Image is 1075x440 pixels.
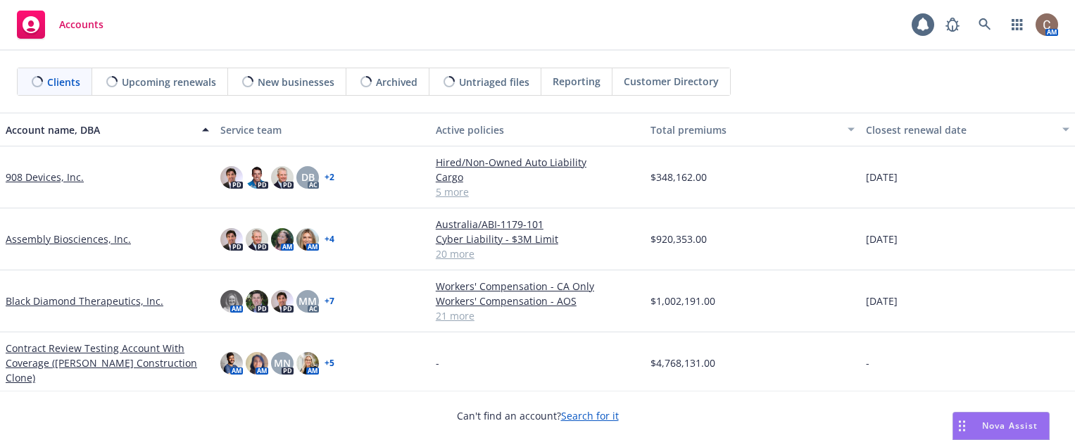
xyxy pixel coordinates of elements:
[650,294,715,308] span: $1,002,191.00
[11,5,109,44] a: Accounts
[561,409,619,422] a: Search for it
[938,11,967,39] a: Report a Bug
[436,246,639,261] a: 20 more
[246,166,268,189] img: photo
[301,170,315,184] span: DB
[971,11,999,39] a: Search
[553,74,601,89] span: Reporting
[1003,11,1031,39] a: Switch app
[436,217,639,232] a: Australia/ABI-1179-101
[430,113,645,146] button: Active policies
[436,155,639,170] a: Hired/Non-Owned Auto Liability
[953,413,971,439] div: Drag to move
[271,228,294,251] img: photo
[6,294,163,308] a: Black Diamond Therapeutics, Inc.
[325,173,334,182] a: + 2
[258,75,334,89] span: New businesses
[645,113,860,146] button: Total premiums
[215,113,429,146] button: Service team
[459,75,529,89] span: Untriaged files
[298,294,317,308] span: MM
[6,122,194,137] div: Account name, DBA
[436,308,639,323] a: 21 more
[866,122,1054,137] div: Closest renewal date
[436,294,639,308] a: Workers' Compensation - AOS
[436,232,639,246] a: Cyber Liability - $3M Limit
[436,184,639,199] a: 5 more
[6,170,84,184] a: 908 Devices, Inc.
[866,170,898,184] span: [DATE]
[274,356,291,370] span: MN
[325,359,334,367] a: + 5
[650,122,838,137] div: Total premiums
[650,170,707,184] span: $348,162.00
[376,75,417,89] span: Archived
[325,297,334,306] a: + 7
[860,113,1075,146] button: Closest renewal date
[436,122,639,137] div: Active policies
[220,228,243,251] img: photo
[6,232,131,246] a: Assembly Biosciences, Inc.
[325,235,334,244] a: + 4
[624,74,719,89] span: Customer Directory
[436,279,639,294] a: Workers' Compensation - CA Only
[246,290,268,313] img: photo
[982,420,1038,432] span: Nova Assist
[246,228,268,251] img: photo
[436,170,639,184] a: Cargo
[866,232,898,246] span: [DATE]
[866,294,898,308] span: [DATE]
[296,228,319,251] img: photo
[47,75,80,89] span: Clients
[650,232,707,246] span: $920,353.00
[457,408,619,423] span: Can't find an account?
[246,352,268,375] img: photo
[271,290,294,313] img: photo
[953,412,1050,440] button: Nova Assist
[6,341,209,385] a: Contract Review Testing Account With Coverage ([PERSON_NAME] Construction Clone)
[436,356,439,370] span: -
[220,122,424,137] div: Service team
[122,75,216,89] span: Upcoming renewals
[220,352,243,375] img: photo
[866,356,869,370] span: -
[650,356,715,370] span: $4,768,131.00
[220,166,243,189] img: photo
[1036,13,1058,36] img: photo
[220,290,243,313] img: photo
[271,166,294,189] img: photo
[296,352,319,375] img: photo
[59,19,103,30] span: Accounts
